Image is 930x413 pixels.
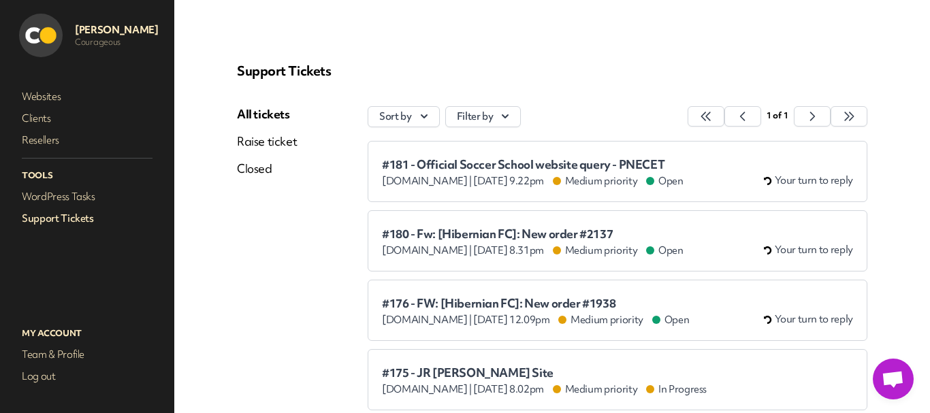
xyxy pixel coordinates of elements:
a: Team & Profile [19,345,155,364]
span: Medium priority [554,382,638,396]
span: #175 - JR [PERSON_NAME] Site [382,366,707,380]
a: Clients [19,109,155,128]
a: Support Tickets [19,209,155,228]
span: Medium priority [554,244,638,257]
a: Websites [19,87,155,106]
p: [PERSON_NAME] [75,23,158,37]
a: Closed [237,161,297,177]
a: #176 - FW: [Hibernian FC]: New order #1938 [DOMAIN_NAME] | [DATE] 12.09pm Medium priority Open Yo... [368,280,867,341]
a: Resellers [19,131,155,150]
span: [DOMAIN_NAME] | [382,313,472,327]
span: 1 of 1 [767,110,788,121]
div: [DATE] 12.09pm [382,313,689,327]
span: [DOMAIN_NAME] | [382,174,472,188]
span: Medium priority [560,313,643,327]
span: Your turn to reply [775,243,853,257]
span: #176 - FW: [Hibernian FC]: New order #1938 [382,297,689,310]
span: Open [654,313,690,327]
p: Courageous [75,37,158,48]
a: #181 - Official Soccer School website query - PNECET [DOMAIN_NAME] | [DATE] 9.22pm Medium priorit... [368,141,867,202]
a: Open chat [873,359,914,399]
a: Log out [19,367,155,386]
a: Raise ticket [237,133,297,150]
div: [DATE] 9.22pm [382,174,684,188]
span: Your turn to reply [775,174,853,188]
p: Support Tickets [237,63,867,79]
a: WordPress Tasks [19,187,155,206]
a: #175 - JR [PERSON_NAME] Site [DOMAIN_NAME] | [DATE] 8.02pm Medium priority In Progress [368,349,867,410]
span: [DOMAIN_NAME] | [382,382,472,396]
span: Your turn to reply [775,312,853,327]
a: All tickets [237,106,297,122]
span: Medium priority [554,174,638,188]
p: Tools [19,167,155,184]
span: #181 - Official Soccer School website query - PNECET [382,158,684,171]
span: Open [647,244,684,257]
div: [DATE] 8.31pm [382,244,684,257]
span: In Progress [647,382,707,396]
span: [DOMAIN_NAME] | [382,244,472,257]
button: Sort by [368,106,440,127]
span: #180 - Fw: [Hibernian FC]: New order #2137 [382,227,684,241]
button: Filter by [445,106,522,127]
div: [DATE] 8.02pm [382,382,707,396]
p: My Account [19,325,155,342]
span: Open [647,174,684,188]
a: #180 - Fw: [Hibernian FC]: New order #2137 [DOMAIN_NAME] | [DATE] 8.31pm Medium priority Open You... [368,210,867,271]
